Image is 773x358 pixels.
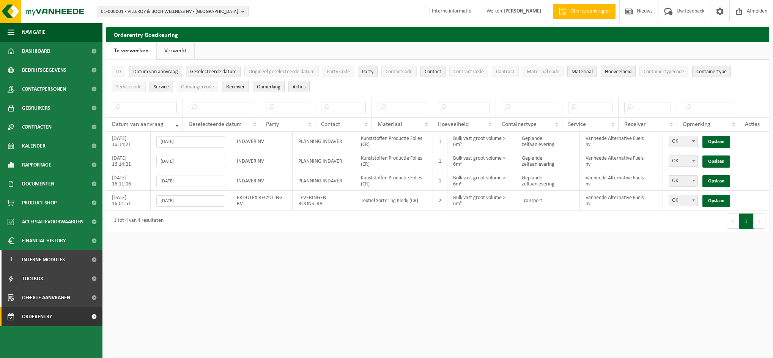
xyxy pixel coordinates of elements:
a: Offerte aanvragen [553,4,616,19]
button: PartyParty: Activate to sort [358,66,378,77]
td: Bulk vast groot volume > 6m³ [447,151,516,171]
td: 1 [433,132,447,151]
span: Materiaal [571,69,593,75]
span: Interne modules [22,250,65,269]
td: INDAVER NV [231,171,293,191]
td: Vanheede Alternative Fuels nv [580,132,651,151]
span: ID [116,69,121,75]
span: OK [669,156,697,166]
span: Geselecteerde datum [189,121,242,127]
td: 1 [433,151,447,171]
span: Materiaal code [527,69,559,75]
span: Party [266,121,279,127]
td: Vanheede Alternative Fuels nv [580,151,651,171]
span: Contact [321,121,340,127]
td: Vanheede Alternative Fuels nv [580,171,651,191]
span: Gebruikers [22,99,50,118]
button: 1 [739,214,754,229]
button: Materiaal codeMateriaal code: Activate to sort [523,66,564,77]
button: ContactContact: Activate to sort [420,66,446,77]
span: OK [669,136,698,147]
span: Receiver [624,121,646,127]
span: OK [669,136,697,147]
a: Verwerkt [157,42,194,60]
span: OK [669,195,698,206]
button: 01-000001 - VILLEROY & BOCH WELLNESS NV - [GEOGRAPHIC_DATA] [97,6,249,17]
button: ServiceService: Activate to sort [150,81,173,92]
td: Geplande zelfaanlevering [516,151,580,171]
button: Contract CodeContract Code: Activate to sort [449,66,488,77]
span: Receiver [226,84,245,90]
td: Transport [516,191,580,210]
button: OntvangercodeOntvangercode: Activate to sort [177,81,218,92]
button: Datum van aanvraagDatum van aanvraag: Activate to remove sorting [129,66,182,77]
td: INDAVER NV [231,132,293,151]
td: Bulk vast groot volume > 6m³ [447,191,516,210]
span: 01-000001 - VILLEROY & BOCH WELLNESS NV - [GEOGRAPHIC_DATA] [101,6,238,17]
td: [DATE] 16:14:21 [106,132,151,151]
span: Kalender [22,137,46,155]
td: Geplande zelfaanlevering [516,132,580,151]
span: Toolbox [22,269,43,288]
td: PLANNING INDAVER [293,151,355,171]
span: Containertypecode [644,69,684,75]
span: Datum van aanvraag [133,69,178,75]
div: 1 tot 4 van 4 resultaten [110,214,164,228]
span: Orderentry Goedkeuring [22,307,86,326]
span: OK [669,155,698,167]
span: Acties [745,121,760,127]
span: Acties [293,84,305,90]
span: Datum van aanvraag [112,121,164,127]
span: OK [669,175,698,187]
td: [DATE] 16:14:21 [106,151,151,171]
td: Bulk vast groot volume > 6m³ [447,132,516,151]
span: Contact [425,69,441,75]
td: Vanheede Alternative Fuels nv [580,191,651,210]
span: Rapportage [22,155,51,174]
td: Kunststoffen Productie Folies (CR) [355,151,433,171]
span: Navigatie [22,23,46,42]
button: IDID: Activate to sort [112,66,125,77]
span: Opmerking [257,84,280,90]
td: 2 [433,191,447,210]
span: Financial History [22,231,66,250]
strong: [PERSON_NAME] [504,8,542,14]
span: Product Shop [22,193,57,212]
span: Contracten [22,118,52,137]
td: [DATE] 16:11:06 [106,171,151,191]
button: Geselecteerde datumGeselecteerde datum: Activate to sort [186,66,241,77]
a: Opslaan [702,195,730,207]
span: Dashboard [22,42,50,61]
td: ERDOTEX RECYCLING BV [231,191,293,210]
td: Bulk vast groot volume > 6m³ [447,171,516,191]
span: Party [362,69,373,75]
button: ContactcodeContactcode: Activate to sort [381,66,417,77]
span: Contract [496,69,515,75]
span: Containertype [502,121,537,127]
span: Service [568,121,586,127]
span: Acceptatievoorwaarden [22,212,83,231]
button: ServicecodeServicecode: Activate to sort [112,81,146,92]
span: Documenten [22,174,54,193]
td: Kunststoffen Productie Folies (CR) [355,132,433,151]
button: ContainertypeContainertype: Activate to sort [692,66,731,77]
span: Opmerking [683,121,710,127]
button: ContainertypecodeContainertypecode: Activate to sort [639,66,688,77]
td: INDAVER NV [231,151,293,171]
span: Hoeveelheid [438,121,469,127]
span: I [8,250,14,269]
td: PLANNING INDAVER [293,171,355,191]
span: Bedrijfsgegevens [22,61,66,80]
span: Party Code [327,69,350,75]
label: Interne informatie [421,6,471,17]
span: Contactpersonen [22,80,66,99]
span: Origineel geselecteerde datum [249,69,315,75]
a: Opslaan [702,136,730,148]
a: Te verwerken [106,42,156,60]
button: ReceiverReceiver: Activate to sort [222,81,249,92]
button: Origineel geselecteerde datumOrigineel geselecteerde datum: Activate to sort [244,66,319,77]
span: Containertype [696,69,727,75]
button: Previous [727,214,739,229]
button: HoeveelheidHoeveelheid: Activate to sort [601,66,636,77]
button: Party CodeParty Code: Activate to sort [323,66,354,77]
